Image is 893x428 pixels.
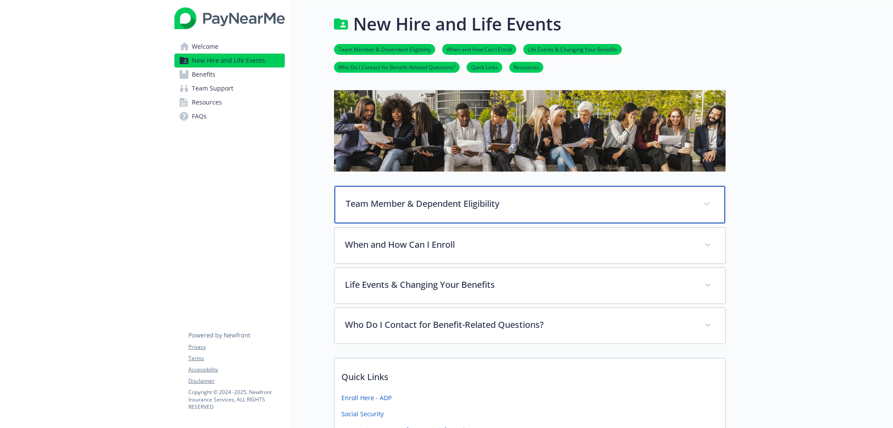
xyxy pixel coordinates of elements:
[192,109,207,123] span: FAQs
[192,40,218,54] span: Welcome
[334,186,725,223] div: Team Member & Dependent Eligibility
[174,81,285,95] a: Team Support
[188,343,284,351] a: Privacy
[192,67,215,81] span: Benefits
[334,268,725,303] div: Life Events & Changing Your Benefits
[188,388,284,411] p: Copyright © 2024 - 2025 , Newfront Insurance Services, ALL RIGHTS RESERVED
[345,278,694,291] p: Life Events & Changing Your Benefits
[334,228,725,263] div: When and How Can I Enroll
[174,54,285,67] a: New Hire and Life Events
[345,238,694,251] p: When and How Can I Enroll
[334,358,725,391] p: Quick Links
[174,40,285,54] a: Welcome
[334,63,460,71] a: Who Do I Contact for Benefit-Related Questions?
[174,67,285,81] a: Benefits
[346,197,693,210] p: Team Member & Dependent Eligibility
[192,95,222,109] span: Resources
[467,63,502,71] a: Quick Links
[188,366,284,374] a: Accessibility
[442,45,516,53] a: When and How Can I Enroll
[341,393,392,402] a: Enroll Here - ADP
[192,54,265,67] span: New Hire and Life Events
[345,318,694,331] p: Who Do I Contact for Benefit-Related Questions?
[174,109,285,123] a: FAQs
[174,95,285,109] a: Resources
[188,354,284,362] a: Terms
[523,45,622,53] a: Life Events & Changing Your Benefits
[334,308,725,344] div: Who Do I Contact for Benefit-Related Questions?
[192,81,233,95] span: Team Support
[509,63,543,71] a: Resources
[353,11,561,37] h1: New Hire and Life Events
[188,377,284,385] a: Disclaimer
[334,45,435,53] a: Team Member & Dependent Eligibility
[334,90,726,172] img: new hire page banner
[341,409,384,418] a: Social Security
